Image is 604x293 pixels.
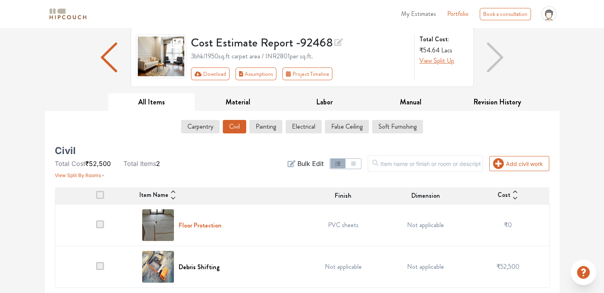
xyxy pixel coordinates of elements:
[179,263,220,271] h6: Debris Shifting
[367,93,454,111] button: Manual
[419,56,454,66] button: View Split Up
[401,9,436,18] span: My Estimates
[419,46,440,55] span: ₹54.64
[325,120,369,133] button: False Ceiling
[384,204,467,246] td: Not applicable
[142,209,174,241] img: Floor Protection
[101,42,117,72] img: arrow left
[191,67,339,80] div: First group
[195,93,281,111] button: Material
[302,246,385,288] td: Not applicable
[384,246,467,288] td: Not applicable
[335,191,351,200] span: Finish
[411,191,440,200] span: Dimension
[496,262,519,271] span: ₹52,500
[447,9,469,19] a: Portfolio
[368,155,483,172] input: Item name or finish or room or description
[48,7,88,21] img: logo-horizontal.svg
[223,120,246,133] button: Civil
[55,168,105,179] button: View Split By Rooms
[489,156,549,171] button: Add civil work
[124,160,156,168] span: Total Items
[498,190,510,201] span: Cost
[419,35,467,44] strong: Total Cost:
[191,67,409,80] div: Toolbar with button groups
[108,93,195,111] button: All Items
[249,120,282,133] button: Painting
[480,8,531,20] div: Book a consultation
[142,251,174,283] img: Debris Shifting
[136,35,187,78] img: gallery
[179,222,222,229] h6: Floor Protection
[85,160,111,168] span: ₹52,500
[282,67,332,80] button: Project Timeline
[302,204,385,246] td: PVC sheets
[372,120,423,133] button: Soft Furnishing
[55,160,85,168] span: Total Cost
[235,67,277,80] button: Assumptions
[454,93,540,111] button: Revision History
[191,52,409,61] div: 3bhk / 1950 sq.ft carpet area / INR 2801 per sq.ft.
[487,42,503,72] img: arrow right
[55,172,101,178] span: View Split By Rooms
[281,93,368,111] button: Labor
[286,120,322,133] button: Electrical
[48,5,88,23] span: logo-horizontal.svg
[139,190,168,201] span: Item Name
[181,120,220,133] button: Carpentry
[288,159,323,168] button: Bulk Edit
[191,35,409,50] h3: Cost Estimate Report - 92468
[124,159,160,168] li: 2
[191,67,230,80] button: Download
[504,220,512,229] span: ₹0
[441,46,452,55] span: Lacs
[297,159,323,168] span: Bulk Edit
[55,148,76,154] h5: Civil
